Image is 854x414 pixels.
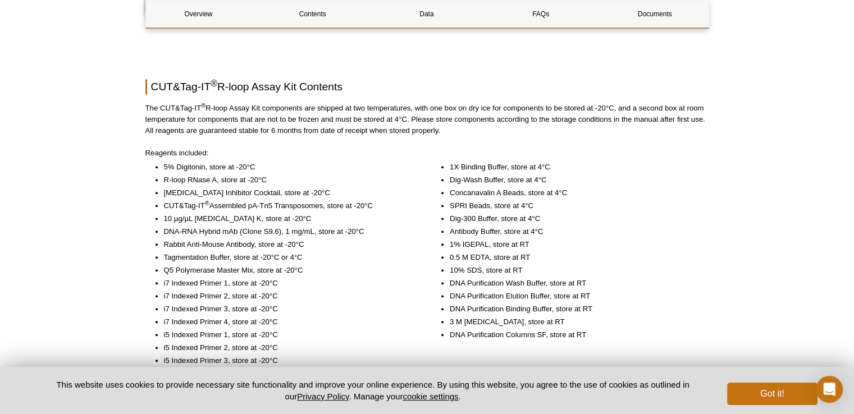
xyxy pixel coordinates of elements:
li: [MEDICAL_DATA] Inhibitor Cocktail, store at -20°C [164,187,412,199]
li: i5 Indexed Primer 3, store at -20°C [164,355,412,366]
sup: ® [205,199,209,206]
li: DNA Purification Binding Buffer, store at RT [450,303,698,315]
li: Rabbit Anti-Mouse Antibody, store at -20°C [164,239,412,250]
a: Privacy Policy [297,392,349,401]
a: FAQs [488,1,593,27]
li: 3 M [MEDICAL_DATA], store at RT [450,316,698,328]
li: Dig-300 Buffer, store at 4°C [450,213,698,224]
li: DNA Purification Elution Buffer, store at RT [450,291,698,302]
li: CUT&Tag-IT Assembled pA-Tn5 Transposomes, store at -20°C [164,200,412,211]
p: The CUT&Tag-IT R-loop Assay Kit components are shipped at two temperatures, with one box on dry i... [145,103,709,136]
li: SPRI Beads, store at 4°C [450,200,698,211]
li: 10 µg/µL [MEDICAL_DATA] K, store at -20°C [164,213,412,224]
a: Contents [260,1,366,27]
li: i7 Indexed Primer 2, store at -20°C [164,291,412,302]
div: Open Intercom Messenger [816,376,843,403]
li: Antibody Buffer, store at 4°C [450,226,698,237]
li: i5 Indexed Primer 2, store at -20°C [164,342,412,353]
li: 1% IGEPAL, store at RT [450,239,698,250]
li: 5% Digitonin, store at -20°C [164,162,412,173]
li: DNA Purification Columns SF, store at RT [450,329,698,341]
li: i7 Indexed Primer 3, store at -20°C [164,303,412,315]
li: 10% SDS, store at RT [450,265,698,276]
li: Q5 Polymerase Master Mix, store at -20°C [164,265,412,276]
a: Overview [146,1,252,27]
li: Concanavalin A Beads, store at 4°C [450,187,698,199]
li: i5 Indexed Primer 1, store at -20°C [164,329,412,341]
p: Reagents included: [145,148,709,159]
p: This website uses cookies to provide necessary site functionality and improve your online experie... [37,379,709,402]
sup: ® [201,102,205,108]
li: i7 Indexed Primer 4, store at -20°C [164,316,412,328]
a: Documents [602,1,707,27]
a: Data [374,1,479,27]
li: i7 Indexed Primer 1, store at -20°C [164,278,412,289]
sup: ® [211,78,217,88]
li: Tagmentation Buffer, store at -20°C or 4°C [164,252,412,263]
li: 0.5 M EDTA, store at RT [450,252,698,263]
li: DNA Purification Wash Buffer, store at RT [450,278,698,289]
li: 1X Binding Buffer, store at 4°C [450,162,698,173]
h2: CUT&Tag-IT R-loop Assay Kit Contents [145,79,709,94]
li: R-loop RNase A, store at -20°C [164,174,412,186]
li: DNA-RNA Hybrid mAb (Clone S9.6), 1 mg/mL, store at -20°C [164,226,412,237]
button: Got it! [727,383,817,405]
button: cookie settings [403,392,458,401]
li: Dig-Wash Buffer, store at 4°C [450,174,698,186]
